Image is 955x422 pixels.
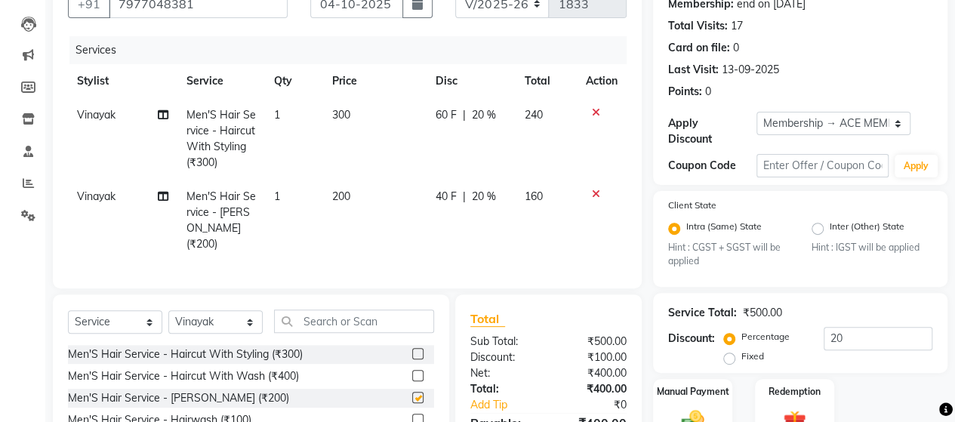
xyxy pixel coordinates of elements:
div: Apply Discount [668,116,756,147]
div: Services [69,36,638,64]
small: Hint : CGST + SGST will be applied [668,241,789,269]
div: Discount: [668,331,715,347]
span: 20 % [472,107,496,123]
span: Total [470,311,505,327]
th: Qty [265,64,323,98]
label: Client State [668,199,716,212]
div: 0 [705,84,711,100]
span: 240 [524,108,542,122]
th: Action [577,64,627,98]
span: Vinayak [77,189,116,203]
th: Price [323,64,427,98]
span: Men'S Hair Service - Haircut With Styling (₹300) [186,108,256,169]
div: 13-09-2025 [722,62,779,78]
div: Coupon Code [668,158,756,174]
span: 300 [332,108,350,122]
span: 200 [332,189,350,203]
div: Points: [668,84,702,100]
div: ₹100.00 [548,350,638,365]
label: Fixed [741,350,764,363]
span: | [463,107,466,123]
label: Percentage [741,330,790,343]
th: Disc [427,64,515,98]
span: 1 [274,108,280,122]
input: Search or Scan [274,310,434,333]
a: Add Tip [459,397,563,413]
div: 0 [733,40,739,56]
input: Enter Offer / Coupon Code [756,154,889,177]
div: Total Visits: [668,18,728,34]
div: Men'S Hair Service - [PERSON_NAME] (₹200) [68,390,289,406]
span: 160 [524,189,542,203]
th: Total [515,64,577,98]
th: Service [177,64,265,98]
span: 60 F [436,107,457,123]
label: Intra (Same) State [686,220,762,238]
div: Net: [459,365,549,381]
span: 40 F [436,189,457,205]
small: Hint : IGST will be applied [812,241,932,254]
div: Men'S Hair Service - Haircut With Styling (₹300) [68,347,303,362]
div: Total: [459,381,549,397]
div: 17 [731,18,743,34]
span: | [463,189,466,205]
span: Men'S Hair Service - [PERSON_NAME] (₹200) [186,189,256,251]
div: ₹400.00 [548,381,638,397]
div: Card on file: [668,40,730,56]
button: Apply [895,155,938,177]
label: Redemption [769,385,821,399]
span: Vinayak [77,108,116,122]
div: ₹500.00 [548,334,638,350]
div: Men'S Hair Service - Haircut With Wash (₹400) [68,368,299,384]
span: 1 [274,189,280,203]
div: Last Visit: [668,62,719,78]
div: ₹400.00 [548,365,638,381]
div: Service Total: [668,305,737,321]
div: ₹500.00 [743,305,782,321]
div: Discount: [459,350,549,365]
div: Sub Total: [459,334,549,350]
th: Stylist [68,64,177,98]
label: Manual Payment [657,385,729,399]
label: Inter (Other) State [830,220,904,238]
span: 20 % [472,189,496,205]
div: ₹0 [563,397,638,413]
